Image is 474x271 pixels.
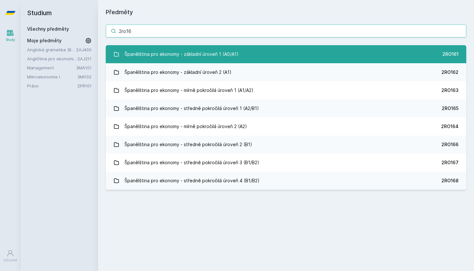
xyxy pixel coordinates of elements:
[1,26,19,45] a: Study
[106,81,466,99] a: Španělština pro ekonomy - mírně pokročilá úroveň 1 (A1/A2) 2RO163
[1,246,19,266] a: Uživatel
[124,102,259,115] div: Španělština pro ekonomy - středně pokročilá úroveň 1 (A2/B1)
[77,83,92,88] a: 2PR101
[106,154,466,172] a: Španělština pro ekonomy - středně pokročilá úroveň 3 (B1/B2) 2RO167
[124,138,252,151] div: Španělština pro ekonomy - středně pokročilá úroveň 2 (B1)
[76,47,92,52] a: 2AJ400
[106,45,466,63] a: Španělština pro ekonomy - základní úroveň 1 (A0/A1) 2RO161
[27,74,77,80] a: Mikroekonomie I
[441,87,459,94] div: 2RO163
[27,83,77,89] a: Právo
[441,123,459,130] div: 2RO164
[6,37,15,42] div: Study
[77,56,92,61] a: 2AJ211
[442,51,459,57] div: 2RO161
[106,25,466,37] input: Název nebo ident předmětu…
[442,105,459,112] div: 2RO165
[106,63,466,81] a: Španělština pro ekonomy - základní úroveň 2 (A1) 2RO162
[441,177,459,184] div: 2RO168
[124,174,260,187] div: Španělština pro ekonomy - středně pokročilá úroveň 4 (B1/B2)
[106,117,466,135] a: Španělština pro ekonomy - mírně pokročilá úroveň 2 (A2) 2RO164
[27,46,76,53] a: Anglická gramatika (B2/C1)
[441,141,459,148] div: 2RO166
[106,99,466,117] a: Španělština pro ekonomy - středně pokročilá úroveň 1 (A2/B1) 2RO165
[124,156,259,169] div: Španělština pro ekonomy - středně pokročilá úroveň 3 (B1/B2)
[77,74,92,79] a: 3MI102
[27,37,62,44] span: Moje předměty
[124,120,247,133] div: Španělština pro ekonomy - mírně pokročilá úroveň 2 (A2)
[106,135,466,154] a: Španělština pro ekonomy - středně pokročilá úroveň 2 (B1) 2RO166
[27,26,69,32] a: Všechny předměty
[106,172,466,190] a: Španělština pro ekonomy - středně pokročilá úroveň 4 (B1/B2) 2RO168
[124,84,253,97] div: Španělština pro ekonomy - mírně pokročilá úroveň 1 (A1/A2)
[441,159,459,166] div: 2RO167
[441,69,459,75] div: 2RO162
[27,55,77,62] a: Angličtina pro ekonomická studia 1 (B2/C1)
[27,65,76,71] a: Management
[4,258,17,263] div: Uživatel
[106,8,466,17] h1: Předměty
[76,65,92,70] a: 3MA101
[124,48,239,61] div: Španělština pro ekonomy - základní úroveň 1 (A0/A1)
[124,66,232,79] div: Španělština pro ekonomy - základní úroveň 2 (A1)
